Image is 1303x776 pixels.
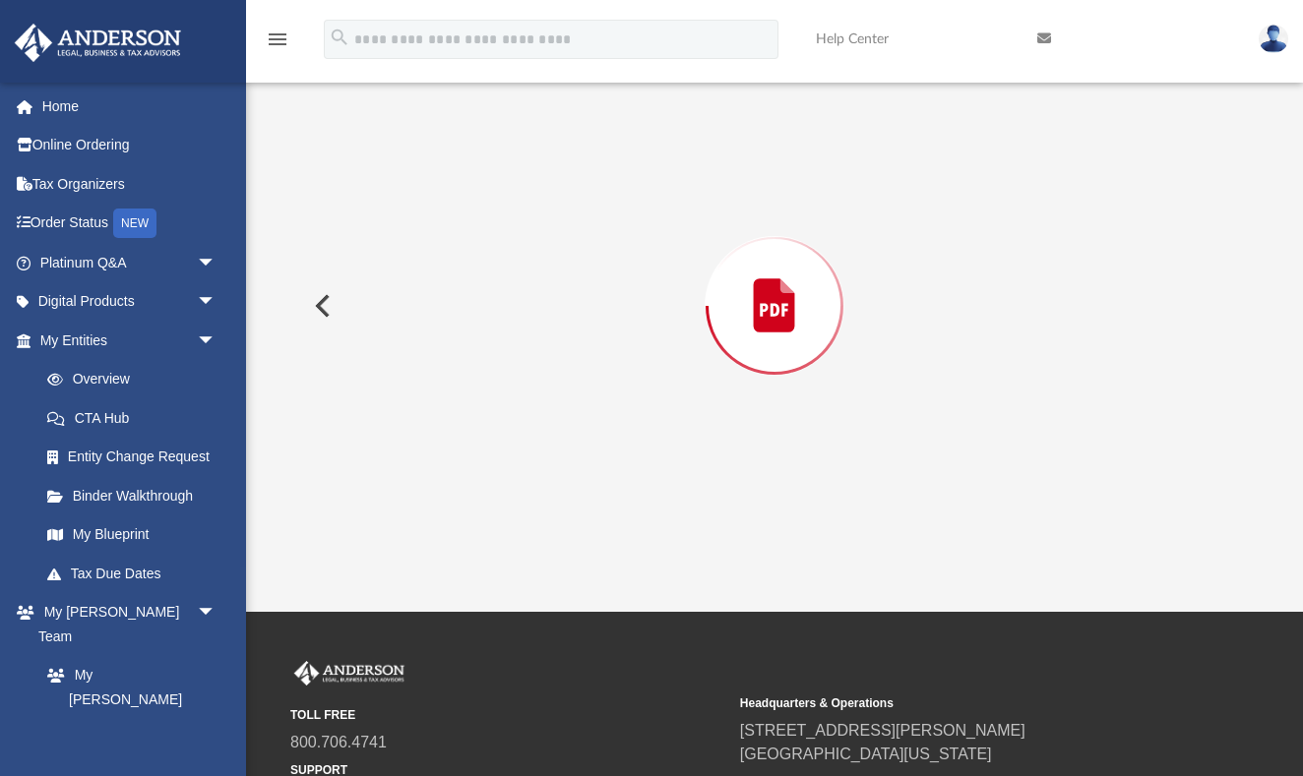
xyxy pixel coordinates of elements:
[197,282,236,323] span: arrow_drop_down
[14,126,246,165] a: Online Ordering
[299,278,342,333] button: Previous File
[9,24,187,62] img: Anderson Advisors Platinum Portal
[740,746,992,762] a: [GEOGRAPHIC_DATA][US_STATE]
[14,164,246,204] a: Tax Organizers
[1259,25,1288,53] img: User Pic
[28,438,246,477] a: Entity Change Request
[14,593,236,656] a: My [PERSON_NAME] Teamarrow_drop_down
[197,321,236,361] span: arrow_drop_down
[14,87,246,126] a: Home
[290,734,387,750] a: 800.706.4741
[290,706,726,724] small: TOLL FREE
[14,204,246,244] a: Order StatusNEW
[197,593,236,633] span: arrow_drop_down
[740,694,1176,712] small: Headquarters & Operations
[740,722,1025,739] a: [STREET_ADDRESS][PERSON_NAME]
[28,398,246,438] a: CTA Hub
[329,27,350,48] i: search
[14,243,246,282] a: Platinum Q&Aarrow_drop_down
[28,656,226,744] a: My [PERSON_NAME] Team
[266,37,289,51] a: menu
[14,321,246,360] a: My Entitiesarrow_drop_down
[113,209,156,238] div: NEW
[14,282,246,322] a: Digital Productsarrow_drop_down
[266,28,289,51] i: menu
[28,360,246,399] a: Overview
[28,515,236,555] a: My Blueprint
[290,661,408,686] img: Anderson Advisors Platinum Portal
[197,243,236,283] span: arrow_drop_down
[28,554,246,593] a: Tax Due Dates
[28,476,246,515] a: Binder Walkthrough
